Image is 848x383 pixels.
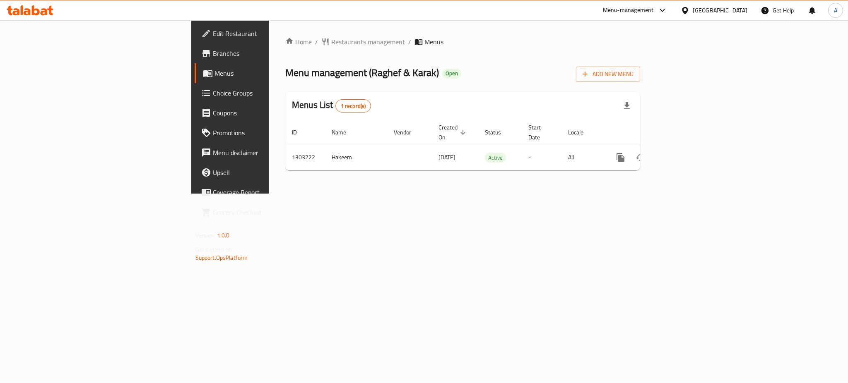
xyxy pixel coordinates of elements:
[213,29,326,38] span: Edit Restaurant
[617,96,637,116] div: Export file
[195,202,333,222] a: Grocery Checklist
[195,252,248,263] a: Support.OpsPlatform
[292,99,371,113] h2: Menus List
[583,69,634,79] span: Add New Menu
[568,127,594,137] span: Locale
[603,5,654,15] div: Menu-management
[332,127,357,137] span: Name
[408,37,411,47] li: /
[485,153,506,163] span: Active
[834,6,837,15] span: A
[522,145,561,170] td: -
[195,230,216,241] span: Version:
[576,67,640,82] button: Add New Menu
[438,152,455,163] span: [DATE]
[292,127,308,137] span: ID
[438,122,468,142] span: Created On
[325,145,387,170] td: Hakeem
[394,127,422,137] span: Vendor
[631,148,650,168] button: Change Status
[195,43,333,63] a: Branches
[213,108,326,118] span: Coupons
[213,48,326,58] span: Branches
[331,37,405,47] span: Restaurants management
[195,24,333,43] a: Edit Restaurant
[213,88,326,98] span: Choice Groups
[195,63,333,83] a: Menus
[561,145,604,170] td: All
[195,83,333,103] a: Choice Groups
[195,244,234,255] span: Get support on:
[213,207,326,217] span: Grocery Checklist
[195,182,333,202] a: Coverage Report
[442,70,461,77] span: Open
[285,63,439,82] span: Menu management ( Raghef & Karak )
[485,127,512,137] span: Status
[336,102,371,110] span: 1 record(s)
[335,99,371,113] div: Total records count
[285,120,697,170] table: enhanced table
[213,128,326,138] span: Promotions
[424,37,443,47] span: Menus
[195,163,333,182] a: Upsell
[528,122,552,142] span: Start Date
[442,69,461,79] div: Open
[604,120,697,145] th: Actions
[693,6,747,15] div: [GEOGRAPHIC_DATA]
[195,123,333,143] a: Promotions
[195,143,333,163] a: Menu disclaimer
[611,148,631,168] button: more
[285,37,640,47] nav: breadcrumb
[321,37,405,47] a: Restaurants management
[214,68,326,78] span: Menus
[213,148,326,158] span: Menu disclaimer
[217,230,230,241] span: 1.0.0
[213,187,326,197] span: Coverage Report
[213,168,326,177] span: Upsell
[195,103,333,123] a: Coupons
